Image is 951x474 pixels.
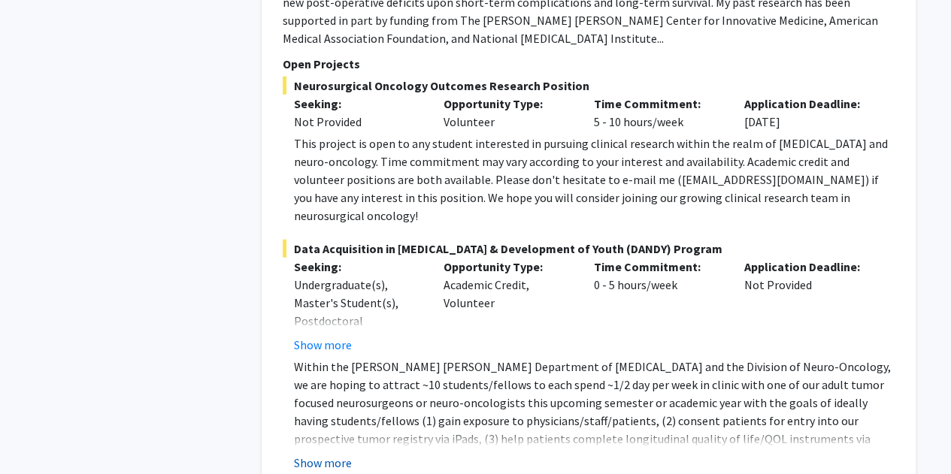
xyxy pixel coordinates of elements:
div: Undergraduate(s), Master's Student(s), Postdoctoral Researcher(s) / Research Staff, Medical Resid... [294,276,422,402]
p: Opportunity Type: [444,95,571,113]
iframe: Chat [11,406,64,463]
p: Open Projects [283,55,895,73]
div: 0 - 5 hours/week [583,258,733,354]
div: This project is open to any student interested in pursuing clinical research within the realm of ... [294,134,895,225]
div: Not Provided [294,113,422,131]
span: Data Acquisition in [MEDICAL_DATA] & Development of Youth (DANDY) Program [283,240,895,258]
div: Not Provided [733,258,883,354]
p: Time Commitment: [594,95,722,113]
p: Seeking: [294,95,422,113]
p: Time Commitment: [594,258,722,276]
div: 5 - 10 hours/week [583,95,733,131]
div: Academic Credit, Volunteer [432,258,583,354]
button: Show more [294,454,352,472]
p: Application Deadline: [744,95,872,113]
p: Seeking: [294,258,422,276]
div: [DATE] [733,95,883,131]
p: Opportunity Type: [444,258,571,276]
span: Neurosurgical Oncology Outcomes Research Position [283,77,895,95]
button: Show more [294,336,352,354]
div: Volunteer [432,95,583,131]
p: Application Deadline: [744,258,872,276]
